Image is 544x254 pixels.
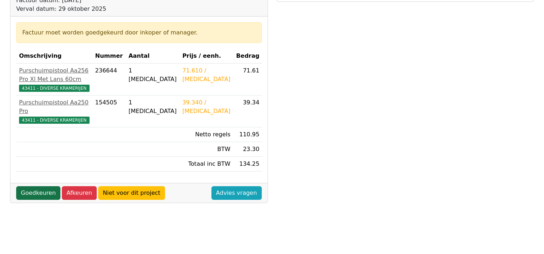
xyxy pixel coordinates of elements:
[16,186,60,200] a: Goedkeuren
[98,186,165,200] a: Niet voor dit project
[128,98,177,116] div: 1 [MEDICAL_DATA]
[16,49,92,64] th: Omschrijving
[233,95,262,127] td: 39.34
[22,28,256,37] div: Factuur moet worden goedgekeurd door inkoper of manager.
[19,66,90,92] a: Purschuimpistool Aa256 Pro Xl Met Lans 60cm43411 - DIVERSE KRAMERIJEN
[233,142,262,157] td: 23.30
[92,64,126,95] td: 236644
[19,117,90,124] span: 43411 - DIVERSE KRAMERIJEN
[19,98,90,124] a: Purschuimpistool Aa250 Pro43411 - DIVERSE KRAMERIJEN
[211,186,262,200] a: Advies vragen
[179,142,233,157] td: BTW
[179,49,233,64] th: Prijs / eenh.
[19,66,90,84] div: Purschuimpistool Aa256 Pro Xl Met Lans 60cm
[92,95,126,127] td: 154505
[182,98,230,116] div: 39.340 / [MEDICAL_DATA]
[179,157,233,171] td: Totaal inc BTW
[16,5,106,13] div: Verval datum: 29 oktober 2025
[233,49,262,64] th: Bedrag
[128,66,177,84] div: 1 [MEDICAL_DATA]
[92,49,126,64] th: Nummer
[233,64,262,95] td: 71.61
[233,127,262,142] td: 110.95
[19,85,90,92] span: 43411 - DIVERSE KRAMERIJEN
[179,127,233,142] td: Netto regels
[125,49,179,64] th: Aantal
[233,157,262,171] td: 134.25
[19,98,90,116] div: Purschuimpistool Aa250 Pro
[62,186,97,200] a: Afkeuren
[182,66,230,84] div: 71.610 / [MEDICAL_DATA]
